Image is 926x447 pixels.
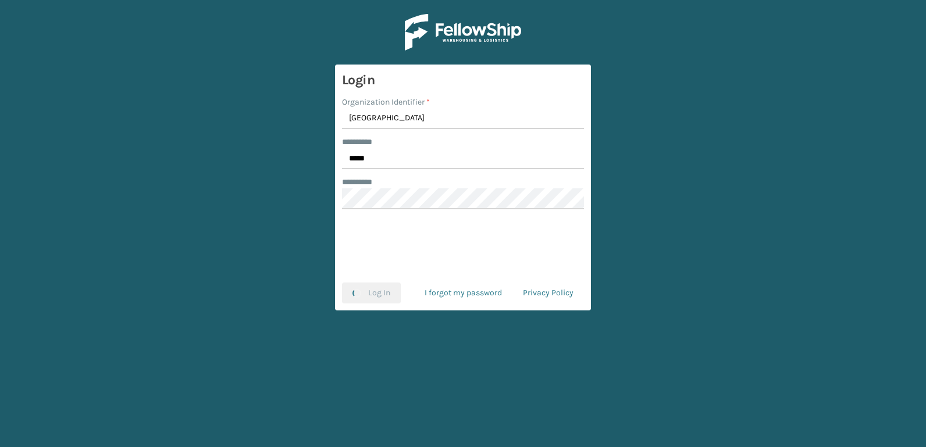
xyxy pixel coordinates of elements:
[375,223,551,269] iframe: reCAPTCHA
[414,282,512,303] a: I forgot my password
[342,282,401,303] button: Log In
[512,282,584,303] a: Privacy Policy
[405,14,521,51] img: Logo
[342,96,430,108] label: Organization Identifier
[342,71,584,89] h3: Login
